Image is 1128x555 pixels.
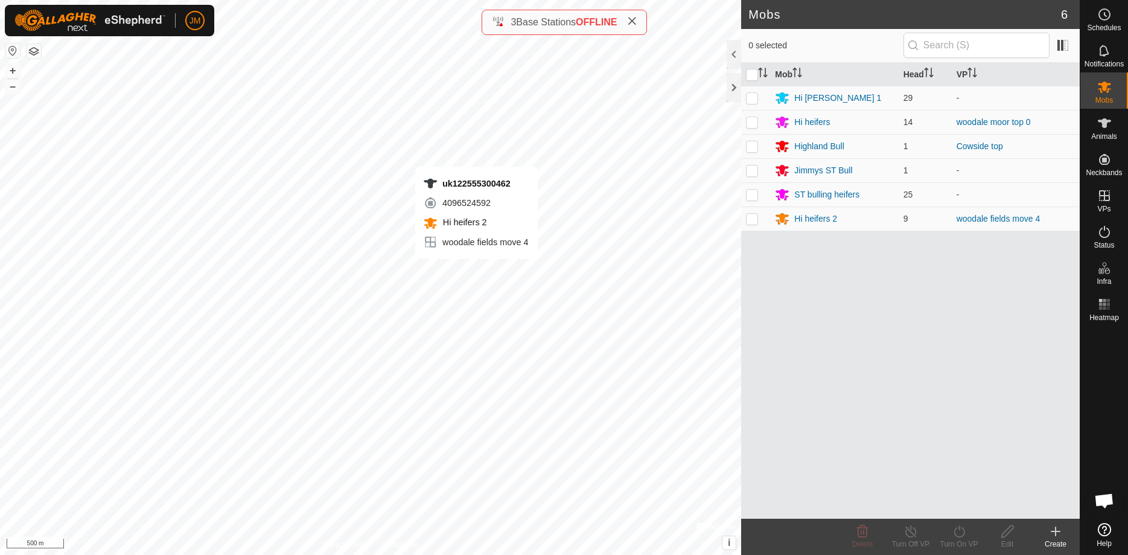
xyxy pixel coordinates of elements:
td: - [952,182,1080,207]
div: Hi heifers [794,116,830,129]
th: VP [952,63,1080,86]
h2: Mobs [748,7,1061,22]
button: – [5,79,20,94]
div: Turn On VP [935,539,983,550]
span: Delete [852,540,873,548]
span: Heatmap [1089,314,1119,321]
a: woodale moor top 0 [957,117,1031,127]
span: i [728,537,730,548]
p-sorticon: Activate to sort [924,69,934,79]
span: Infra [1097,278,1111,285]
div: ST bulling heifers [794,188,859,201]
td: - [952,158,1080,182]
a: woodale fields move 4 [957,214,1040,223]
div: Hi [PERSON_NAME] 1 [794,92,881,104]
span: Schedules [1087,24,1121,31]
span: 1 [903,141,908,151]
span: Animals [1091,133,1117,140]
span: Help [1097,540,1112,547]
span: Neckbands [1086,169,1122,176]
a: Cowside top [957,141,1003,151]
span: 14 [903,117,913,127]
p-sorticon: Activate to sort [758,69,768,79]
div: uk122555300462 [423,176,528,191]
div: Create [1031,539,1080,550]
img: Gallagher Logo [14,10,165,31]
div: Jimmys ST Bull [794,164,852,177]
span: VPs [1097,205,1110,213]
div: woodale fields move 4 [423,235,528,249]
span: Notifications [1085,60,1124,68]
span: 1 [903,165,908,175]
div: 4096524592 [423,196,528,210]
a: Contact Us [383,539,418,550]
span: Mobs [1095,97,1113,104]
div: Highland Bull [794,140,844,153]
span: JM [190,14,201,27]
span: 9 [903,214,908,223]
div: Open chat [1086,483,1123,519]
td: - [952,86,1080,110]
p-sorticon: Activate to sort [792,69,802,79]
span: 29 [903,93,913,103]
span: OFFLINE [576,17,617,27]
div: Hi heifers 2 [794,213,837,225]
span: Base Stations [516,17,576,27]
span: 25 [903,190,913,199]
div: Edit [983,539,1031,550]
span: 3 [511,17,516,27]
a: Help [1080,518,1128,552]
th: Head [899,63,952,86]
button: Reset Map [5,43,20,58]
span: Hi heifers 2 [440,217,487,227]
span: Status [1094,242,1114,249]
p-sorticon: Activate to sort [967,69,977,79]
button: Map Layers [27,44,41,59]
a: Privacy Policy [323,539,368,550]
th: Mob [770,63,898,86]
span: 6 [1061,5,1068,24]
button: i [722,536,736,550]
div: Turn Off VP [887,539,935,550]
input: Search (S) [903,33,1050,58]
span: 0 selected [748,39,903,52]
button: + [5,63,20,78]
